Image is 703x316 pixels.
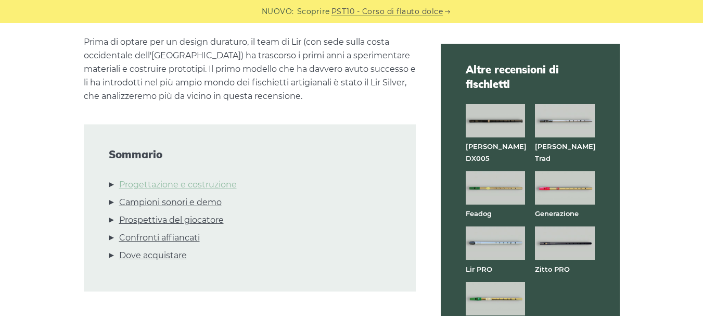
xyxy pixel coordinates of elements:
[331,6,443,18] a: PST10 - Corso di flauto dolce
[84,37,416,101] font: Prima di optare per un design duraturo, il team di Lir (con sede sulla costa occidentale dell'[GE...
[466,104,525,137] img: Vista frontale completa del flauto dolce Dixon DX005
[466,142,527,162] a: [PERSON_NAME] DX005
[535,171,594,205] img: Fischietto di ottone di generazione, vista frontale completa
[119,180,237,189] font: Progettazione e costruzione
[466,282,525,315] img: Waltons Mellow tin whistle vista frontale completa
[535,226,594,260] img: Fischietto Shuh PRO vista frontale completa
[466,209,492,218] a: Feadog
[466,63,559,91] font: Altre recensioni di fischietti
[109,148,162,161] font: Sommario
[535,142,596,162] a: [PERSON_NAME] Trad
[119,250,187,260] font: Dove acquistare
[535,209,579,218] a: Generazione
[535,265,570,273] a: Zitto PRO
[119,213,224,227] a: Prospettiva del giocatore
[119,233,200,243] font: Confronti affiancati
[331,7,443,16] font: PST10 - Corso di flauto dolce
[119,178,237,192] a: Progettazione e costruzione
[466,171,525,205] img: Fischietto in ottone Feadog, vista frontale completa
[466,226,525,260] img: Fischietto in alluminio Lir PRO, vista frontale completa
[119,215,224,225] font: Prospettiva del giocatore
[119,249,187,262] a: Dove acquistare
[119,197,222,207] font: Campioni sonori e demo
[466,265,492,273] a: Lir PRO
[297,7,330,16] font: Scoprire
[119,196,222,209] a: Campioni sonori e demo
[535,104,594,137] img: Vista frontale completa del flauto dolce Dixon Trad
[262,7,294,16] font: NUOVO:
[119,231,200,245] a: Confronti affiancati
